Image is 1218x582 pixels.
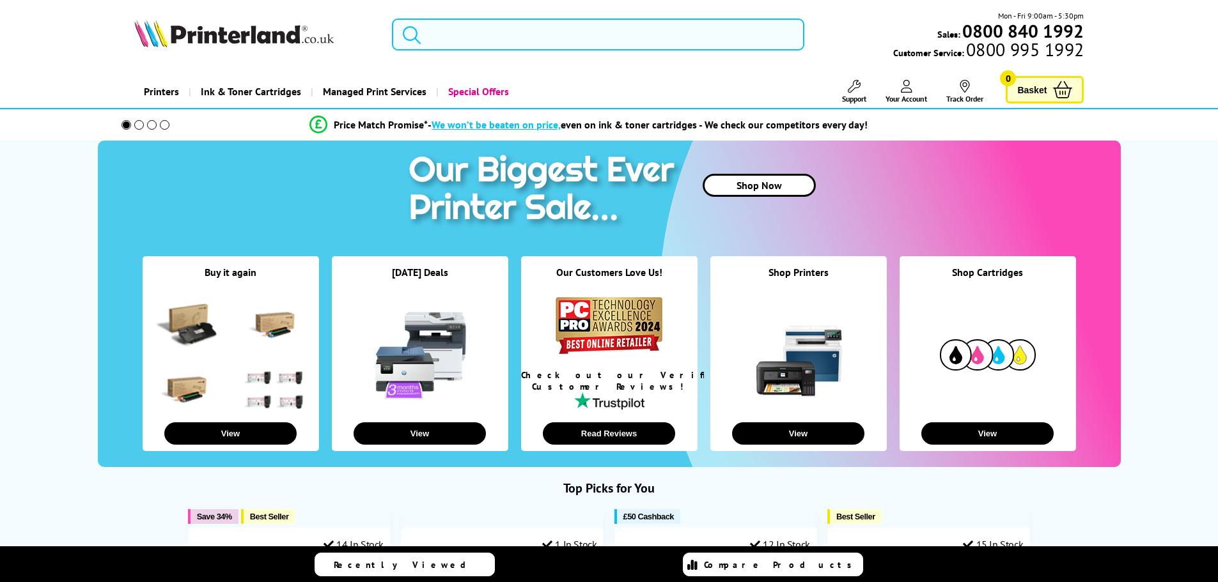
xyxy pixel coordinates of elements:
a: Recently Viewed [315,553,495,576]
div: 14 In Stock [324,538,384,551]
button: £50 Cashback [614,509,680,524]
a: Ink & Toner Cartridges [189,75,311,108]
div: - even on ink & toner cartridges - We check our competitors every day! [428,118,868,131]
a: Your Account [886,80,927,103]
button: Read Reviews [543,422,675,445]
div: Check out our Verified Customer Reviews! [521,369,698,392]
span: Support [842,94,866,103]
button: View [732,422,864,445]
a: Track Order [946,80,983,103]
span: 0800 995 1992 [964,43,1084,56]
div: Shop Cartridges [900,266,1076,295]
img: printer sale [402,141,687,241]
a: Shop Now [703,174,816,197]
li: modal_Promise [104,114,1074,136]
span: Customer Service: [893,43,1084,59]
span: Recently Viewed [334,559,479,571]
span: Mon - Fri 9:00am - 5:30pm [998,10,1084,22]
span: Price Match Promise* [334,118,428,131]
a: Compare Products [683,553,863,576]
a: Printers [134,75,189,108]
a: Special Offers [436,75,519,108]
span: Compare Products [704,559,859,571]
span: Save 34% [197,512,232,521]
span: Your Account [886,94,927,103]
b: 0800 840 1992 [962,19,1084,43]
span: £50 Cashback [623,512,674,521]
div: 1 In Stock [542,538,597,551]
span: Basket [1017,81,1047,98]
a: Support [842,80,866,103]
span: Ink & Toner Cartridges [201,75,301,108]
div: 12 In Stock [750,538,810,551]
a: Printerland Logo [134,19,377,50]
button: Best Seller [827,509,882,524]
a: 0800 840 1992 [960,25,1084,37]
span: Best Seller [836,512,875,521]
img: Printerland Logo [134,19,334,47]
button: Save 34% [188,509,238,524]
div: [DATE] Deals [332,266,508,295]
div: Our Customers Love Us! [521,266,698,295]
button: View [354,422,486,445]
div: 15 In Stock [963,538,1023,551]
span: Best Seller [250,512,289,521]
a: Basket 0 [1006,76,1084,103]
button: View [921,422,1054,445]
a: Buy it again [205,266,256,279]
button: View [164,422,297,445]
button: Best Seller [241,509,295,524]
a: Managed Print Services [311,75,436,108]
div: Shop Printers [710,266,887,295]
span: 0 [1000,70,1016,86]
span: Sales: [937,28,960,40]
span: We won’t be beaten on price, [432,118,561,131]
